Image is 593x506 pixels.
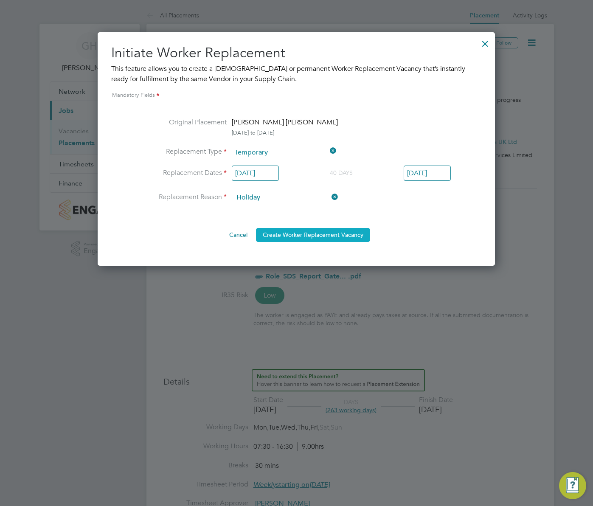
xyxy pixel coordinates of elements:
div: Mandatory Fields [111,91,481,100]
label: Replacement Dates [142,168,227,182]
span: [DATE] to [DATE] [232,129,274,136]
input: Select one [404,166,451,181]
input: Select one [232,146,337,159]
div: This feature allows you to create a [DEMOGRAPHIC_DATA] or permanent Worker Replacement Vacancy th... [111,64,481,84]
h2: Initiate Worker Replacement [111,44,481,62]
span: [PERSON_NAME] [PERSON_NAME] [232,118,338,127]
label: Original Placement [142,117,227,136]
div: 40 DAYS [326,168,357,178]
label: Replacement Reason [142,193,227,202]
button: Create Worker Replacement Vacancy [256,228,370,242]
label: Replacement Type [142,146,227,157]
input: Select one [233,191,338,204]
button: Engage Resource Center [559,472,586,499]
button: Cancel [222,228,254,242]
input: Select one [232,166,279,181]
